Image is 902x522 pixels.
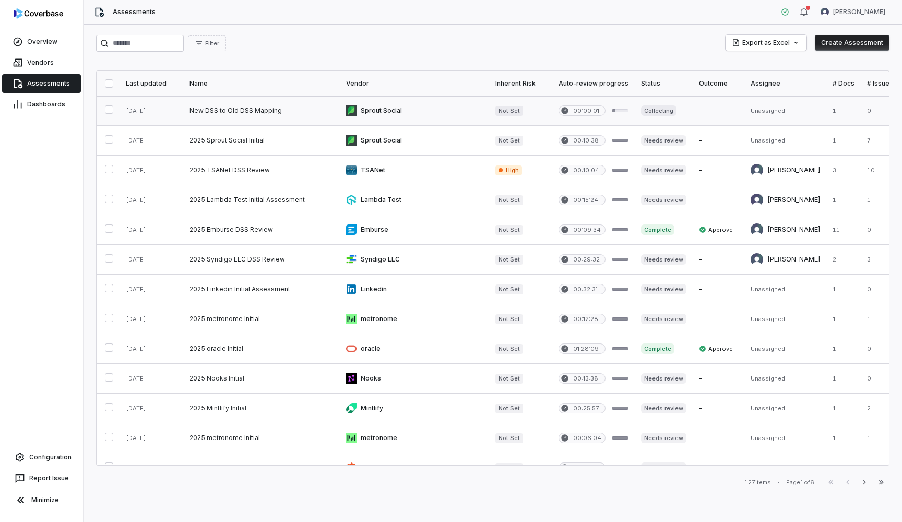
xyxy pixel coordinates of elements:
button: Create Assessment [815,35,889,51]
span: Dashboards [27,100,65,109]
img: Rachelle Guli avatar [751,253,763,266]
button: Export as Excel [726,35,806,51]
button: Prateek Paliwal avatar[PERSON_NAME] [814,4,892,20]
div: • [777,479,780,486]
a: Assessments [2,74,81,93]
td: - [693,156,744,185]
td: - [693,245,744,275]
span: Report Issue [29,474,69,482]
a: Dashboards [2,95,81,114]
td: - [693,96,744,126]
span: Configuration [29,453,72,461]
td: - [693,453,744,483]
a: Vendors [2,53,81,72]
td: - [693,394,744,423]
img: Rachelle Guli avatar [751,223,763,236]
td: - [693,304,744,334]
div: Status [641,79,686,88]
span: Overview [27,38,57,46]
img: logo-D7KZi-bG.svg [14,8,63,19]
td: - [693,185,744,215]
img: Garima Dhaundiyal avatar [751,194,763,206]
span: Filter [205,40,219,48]
td: - [693,423,744,453]
td: - [693,364,744,394]
a: Configuration [4,448,79,467]
div: Vendor [346,79,483,88]
span: [PERSON_NAME] [833,8,885,16]
button: Filter [188,35,226,51]
td: - [693,275,744,304]
button: Report Issue [4,469,79,488]
div: Assignee [751,79,820,88]
div: Page 1 of 6 [786,479,814,487]
div: Name [189,79,334,88]
div: # Issues [867,79,893,88]
div: # Docs [833,79,854,88]
div: Inherent Risk [495,79,546,88]
img: Rachelle Guli avatar [751,164,763,176]
img: Prateek Paliwal avatar [821,8,829,16]
span: Assessments [113,8,156,16]
div: Auto-review progress [559,79,628,88]
button: Minimize [4,490,79,511]
div: 127 items [744,479,771,487]
a: Overview [2,32,81,51]
span: Minimize [31,496,59,504]
span: Vendors [27,58,54,67]
td: - [693,126,744,156]
div: Last updated [126,79,177,88]
div: Outcome [699,79,738,88]
span: Assessments [27,79,70,88]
